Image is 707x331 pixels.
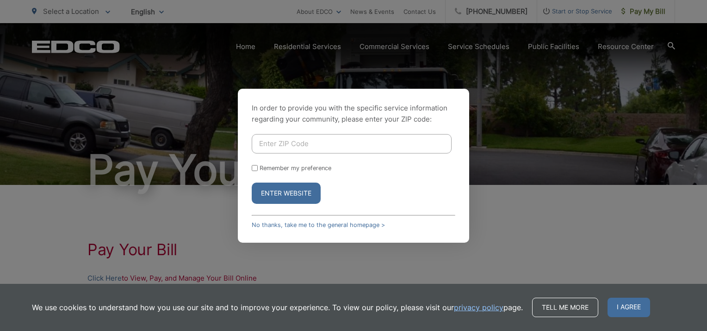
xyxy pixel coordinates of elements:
p: In order to provide you with the specific service information regarding your community, please en... [252,103,455,125]
span: I agree [608,298,650,317]
input: Enter ZIP Code [252,134,452,153]
label: Remember my preference [260,165,331,172]
a: Tell me more [532,298,598,317]
button: Enter Website [252,183,321,204]
a: privacy policy [454,302,503,313]
a: No thanks, take me to the general homepage > [252,221,385,228]
p: We use cookies to understand how you use our site and to improve your experience. To view our pol... [32,302,523,313]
